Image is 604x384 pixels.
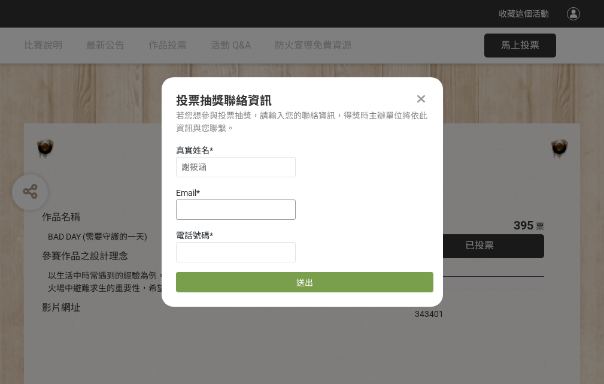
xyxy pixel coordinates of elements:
[275,40,351,51] span: 防火宣導免費資源
[176,231,210,240] span: 電話號碼
[48,231,379,243] div: BAD DAY (需要守護的一天)
[86,40,125,51] span: 最新公告
[176,272,433,292] button: 送出
[148,40,187,51] span: 作品投票
[24,40,62,51] span: 比賽說明
[42,250,128,262] span: 參賽作品之設計理念
[501,40,539,51] span: 馬上投票
[86,28,125,64] a: 最新公告
[275,28,351,64] a: 防火宣導免費資源
[148,28,187,64] a: 作品投票
[176,146,210,155] span: 真實姓名
[514,218,533,232] span: 395
[176,188,196,198] span: Email
[176,110,429,135] div: 若您想參與投票抽獎，請輸入您的聯絡資訊，得獎時主辦單位將依此資訊與您聯繫。
[211,28,251,64] a: 活動 Q&A
[211,40,251,51] span: 活動 Q&A
[42,302,80,313] span: 影片網址
[536,222,544,231] span: 票
[484,34,556,58] button: 馬上投票
[24,28,62,64] a: 比賽說明
[465,240,494,251] span: 已投票
[48,270,379,295] div: 以生活中時常遇到的經驗為例，透過對比的方式宣傳住宅用火災警報器、家庭逃生計畫及火場中避難求生的重要性，希望透過趣味的短影音讓更多人認識到更多的防火觀念。
[176,92,429,110] div: 投票抽獎聯絡資訊
[499,9,549,19] span: 收藏這個活動
[42,211,80,223] span: 作品名稱
[447,295,506,307] iframe: Facebook Share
